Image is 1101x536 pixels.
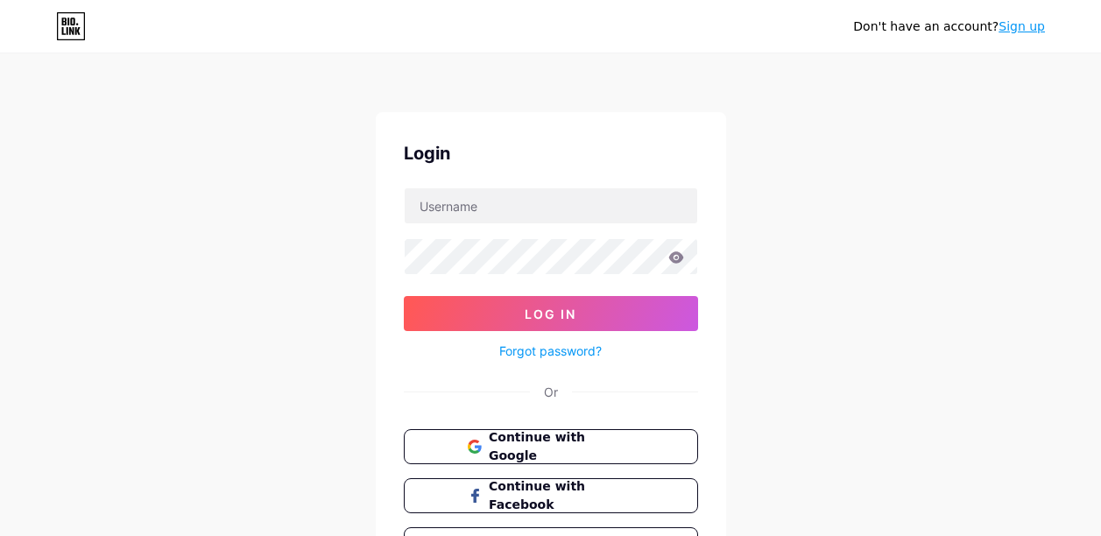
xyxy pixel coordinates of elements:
[489,477,633,514] span: Continue with Facebook
[404,296,698,331] button: Log In
[525,307,576,321] span: Log In
[544,383,558,401] div: Or
[999,19,1045,33] a: Sign up
[499,342,602,360] a: Forgot password?
[404,429,698,464] button: Continue with Google
[853,18,1045,36] div: Don't have an account?
[404,478,698,513] button: Continue with Facebook
[404,140,698,166] div: Login
[405,188,697,223] input: Username
[489,428,633,465] span: Continue with Google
